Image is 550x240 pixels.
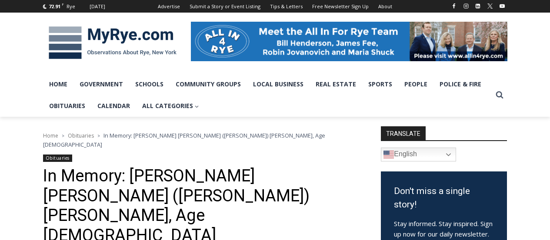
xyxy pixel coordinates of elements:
[362,73,398,95] a: Sports
[43,73,492,117] nav: Primary Navigation
[67,3,75,10] div: Rye
[62,133,64,139] span: >
[97,133,100,139] span: >
[394,184,494,212] h3: Don't miss a single story!
[90,3,105,10] div: [DATE]
[91,95,136,117] a: Calendar
[381,126,426,140] strong: TRANSLATE
[497,1,507,11] a: YouTube
[73,73,129,95] a: Government
[170,73,247,95] a: Community Groups
[381,148,456,161] a: English
[68,132,94,139] a: Obituaries
[129,73,170,95] a: Schools
[383,149,394,160] img: en
[449,1,459,11] a: Facebook
[43,20,182,66] img: MyRye.com
[43,73,73,95] a: Home
[485,1,495,11] a: X
[492,87,507,103] button: View Search Form
[43,95,91,117] a: Obituaries
[310,73,362,95] a: Real Estate
[461,1,471,11] a: Instagram
[473,1,483,11] a: Linkedin
[247,73,310,95] a: Local Business
[136,95,205,117] a: All Categories
[394,218,494,239] p: Stay informed. Stay inspired. Sign up now for our daily newsletter.
[43,155,72,162] a: Obituaries
[49,3,60,10] span: 72.91
[142,101,199,111] span: All Categories
[43,132,58,139] a: Home
[62,2,64,7] span: F
[398,73,433,95] a: People
[43,131,358,149] nav: Breadcrumbs
[191,22,507,61] img: All in for Rye
[433,73,487,95] a: Police & Fire
[43,132,325,148] span: In Memory: [PERSON_NAME] [PERSON_NAME] ([PERSON_NAME]) [PERSON_NAME], Age [DEMOGRAPHIC_DATA]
